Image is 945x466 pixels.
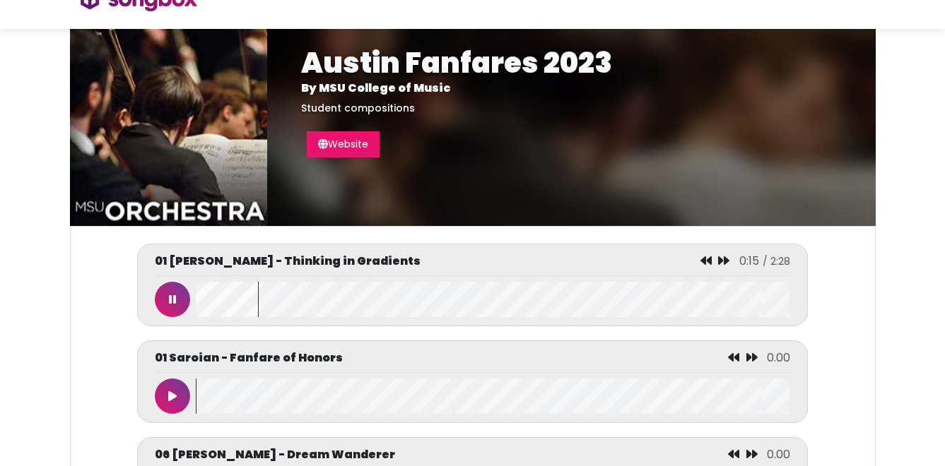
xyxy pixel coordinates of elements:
[767,446,790,462] span: 0.00
[301,131,380,157] a: Website
[767,349,790,366] span: 0.00
[155,349,343,366] p: 01 Saroian - Fanfare of Honors
[155,446,395,463] p: 06 [PERSON_NAME] - Dream Wanderer
[301,46,842,80] h1: Austin Fanfares 2023
[155,253,421,270] p: 01 [PERSON_NAME] - Thinking in Gradients
[301,102,842,114] h5: Student compositions
[763,254,790,268] span: / 2:28
[739,253,759,269] span: 0:15
[301,80,842,97] p: By MSU College of Music
[307,131,380,157] p: Website
[70,29,267,226] img: ZEZA6wWRSwKaZoPTXsIY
